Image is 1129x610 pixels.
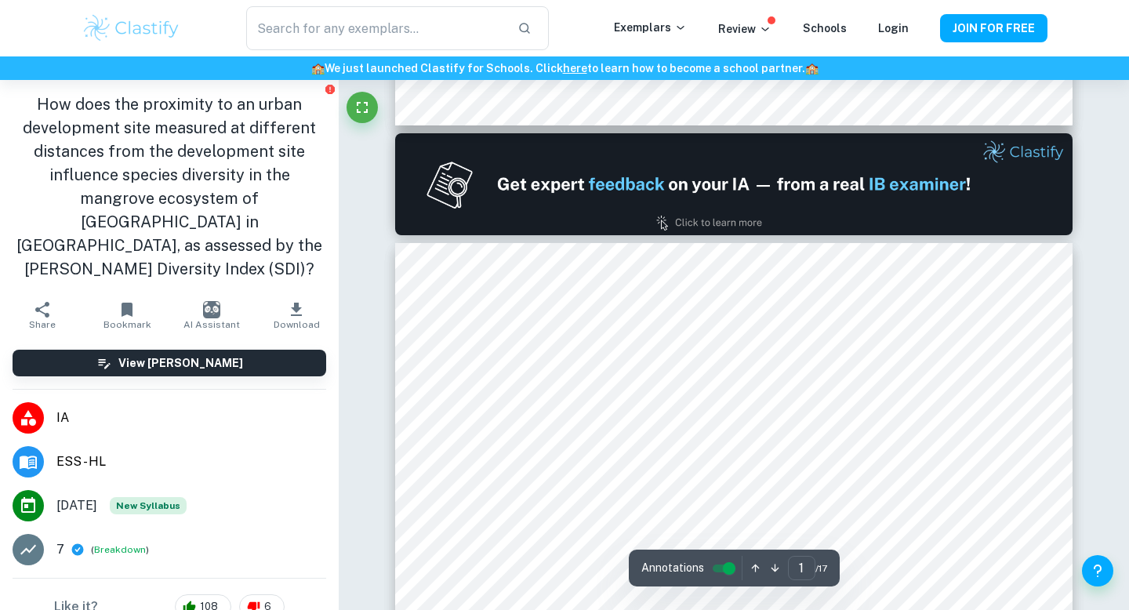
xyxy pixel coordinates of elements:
[940,14,1047,42] button: JOIN FOR FREE
[13,93,326,281] h1: How does the proximity to an urban development site measured at different distances from the deve...
[110,497,187,514] div: Starting from the May 2026 session, the ESS IA requirements have changed. We created this exempla...
[718,20,771,38] p: Review
[803,22,847,34] a: Schools
[395,133,1073,235] img: Ad
[246,6,505,50] input: Search for any exemplars...
[94,543,146,557] button: Breakdown
[56,408,326,427] span: IA
[878,22,909,34] a: Login
[274,319,320,330] span: Download
[324,83,336,95] button: Report issue
[29,319,56,330] span: Share
[203,301,220,318] img: AI Assistant
[13,350,326,376] button: View [PERSON_NAME]
[85,293,169,337] button: Bookmark
[56,452,326,471] span: ESS - HL
[169,293,254,337] button: AI Assistant
[103,319,151,330] span: Bookmark
[254,293,339,337] button: Download
[91,543,149,557] span: ( )
[56,496,97,515] span: [DATE]
[82,13,181,44] img: Clastify logo
[805,62,819,74] span: 🏫
[815,561,827,576] span: / 17
[110,497,187,514] span: New Syllabus
[118,354,243,372] h6: View [PERSON_NAME]
[1082,555,1113,586] button: Help and Feedback
[311,62,325,74] span: 🏫
[614,19,687,36] p: Exemplars
[3,60,1126,77] h6: We just launched Clastify for Schools. Click to learn how to become a school partner.
[641,560,704,576] span: Annotations
[56,540,64,559] p: 7
[183,319,240,330] span: AI Assistant
[347,92,378,123] button: Fullscreen
[563,62,587,74] a: here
